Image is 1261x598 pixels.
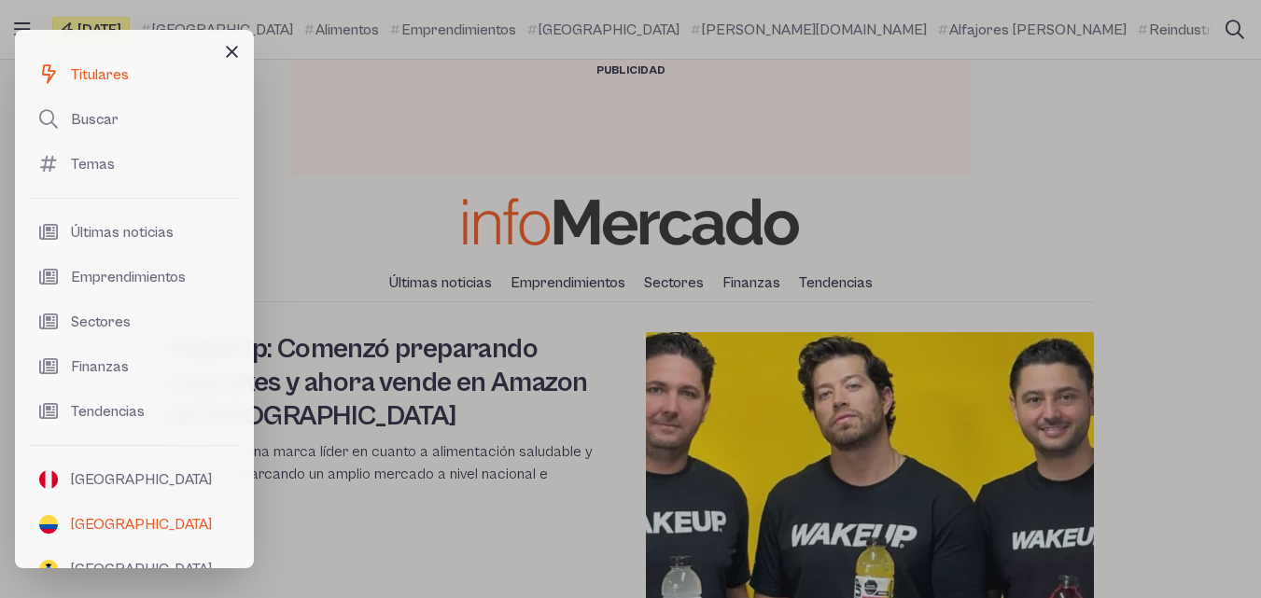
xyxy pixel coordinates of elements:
[71,400,145,423] span: Tendencias
[30,299,239,344] a: Sectores
[30,547,239,591] a: [GEOGRAPHIC_DATA]
[30,255,239,299] a: Emprendimientos
[30,502,239,547] a: [GEOGRAPHIC_DATA]
[71,266,186,288] span: Emprendimientos
[71,513,212,535] span: [GEOGRAPHIC_DATA]
[30,344,239,389] a: Finanzas
[39,470,58,489] img: flag-peru.png
[30,457,239,502] a: [GEOGRAPHIC_DATA]
[71,63,129,86] span: Titulares
[71,468,212,491] span: [GEOGRAPHIC_DATA]
[30,52,239,97] a: Titulares
[71,558,212,580] span: [GEOGRAPHIC_DATA]
[71,355,129,378] span: Finanzas
[71,108,119,131] span: Buscar
[30,142,239,187] a: Temas
[15,30,254,568] div: Main navigation
[30,210,239,255] a: Últimas noticias
[71,221,174,243] span: Últimas noticias
[30,97,239,142] a: Buscar
[71,153,115,175] span: Temas
[39,560,58,578] img: flag-ecuador.png
[30,389,239,434] a: Tendencias
[71,311,131,333] span: Sectores
[39,515,58,534] img: flag-colombia.png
